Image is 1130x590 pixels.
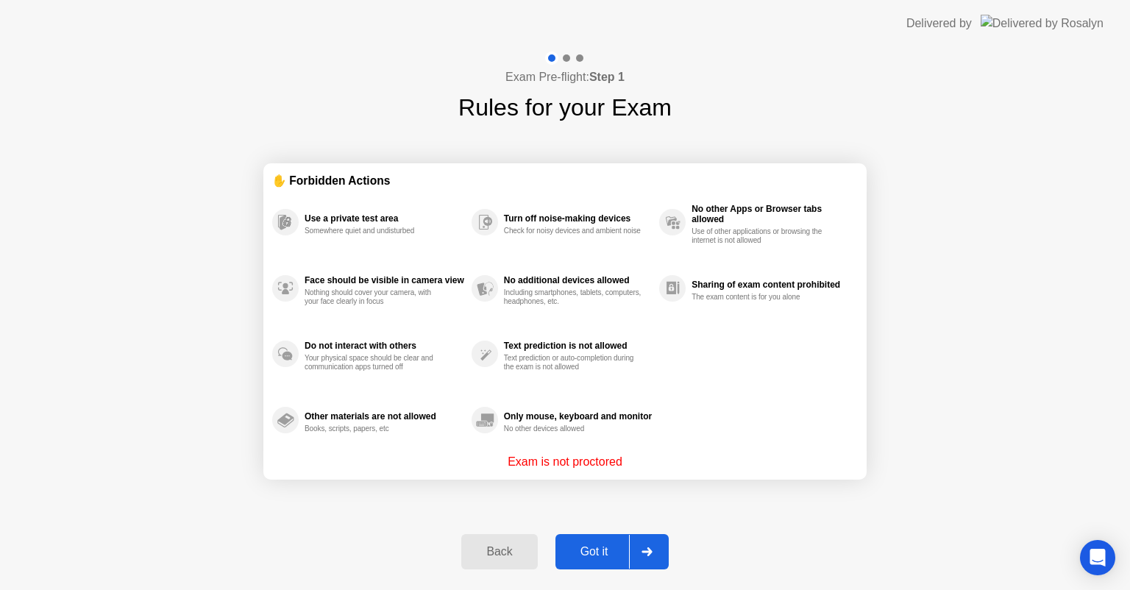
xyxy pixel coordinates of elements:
div: The exam content is for you alone [692,293,831,302]
h4: Exam Pre-flight: [505,68,625,86]
div: Including smartphones, tablets, computers, headphones, etc. [504,288,643,306]
div: Use of other applications or browsing the internet is not allowed [692,227,831,245]
div: Only mouse, keyboard and monitor [504,411,652,422]
p: Exam is not proctored [508,453,622,471]
div: Back [466,545,533,558]
div: Text prediction is not allowed [504,341,652,351]
div: Face should be visible in camera view [305,275,464,285]
button: Got it [555,534,669,569]
button: Back [461,534,537,569]
div: Do not interact with others [305,341,464,351]
div: Other materials are not allowed [305,411,464,422]
div: Sharing of exam content prohibited [692,280,850,290]
div: Delivered by [906,15,972,32]
div: No other Apps or Browser tabs allowed [692,204,850,224]
div: Books, scripts, papers, etc [305,424,444,433]
div: ✋ Forbidden Actions [272,172,858,189]
div: Open Intercom Messenger [1080,540,1115,575]
div: No other devices allowed [504,424,643,433]
b: Step 1 [589,71,625,83]
div: Check for noisy devices and ambient noise [504,227,643,235]
div: Got it [560,545,629,558]
div: Somewhere quiet and undisturbed [305,227,444,235]
div: Text prediction or auto-completion during the exam is not allowed [504,354,643,372]
div: Nothing should cover your camera, with your face clearly in focus [305,288,444,306]
div: Turn off noise-making devices [504,213,652,224]
h1: Rules for your Exam [458,90,672,125]
div: No additional devices allowed [504,275,652,285]
div: Your physical space should be clear and communication apps turned off [305,354,444,372]
div: Use a private test area [305,213,464,224]
img: Delivered by Rosalyn [981,15,1104,32]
